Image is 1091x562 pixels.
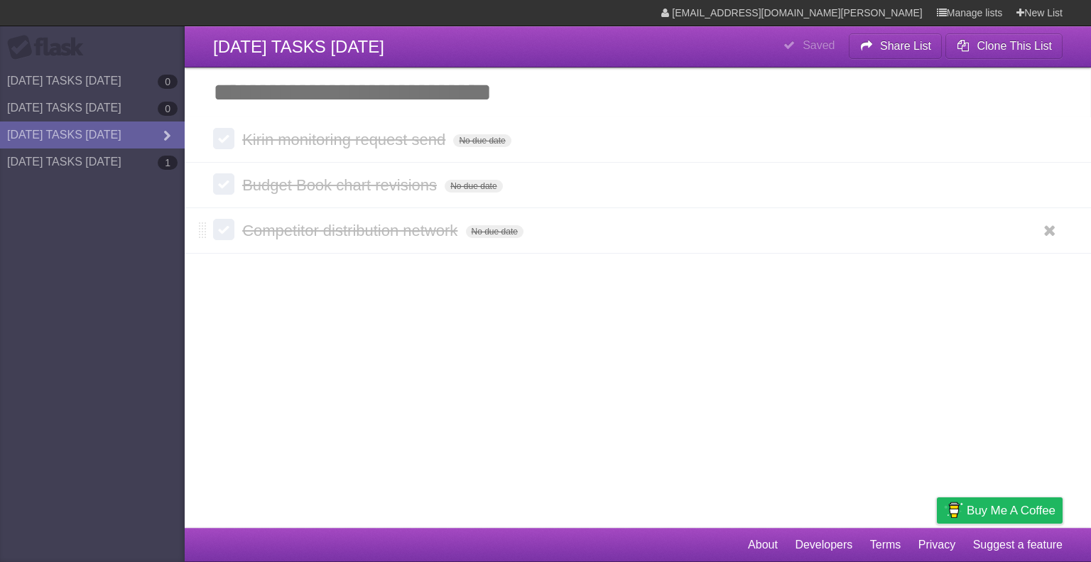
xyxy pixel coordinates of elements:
a: Terms [870,531,901,558]
img: Buy me a coffee [944,498,963,522]
label: Done [213,173,234,195]
span: No due date [445,180,502,193]
b: Clone This List [977,40,1052,52]
b: 1 [158,156,178,170]
b: 0 [158,75,178,89]
label: Done [213,219,234,240]
span: Competitor distribution network [242,222,461,239]
b: Share List [880,40,931,52]
a: Buy me a coffee [937,497,1063,524]
a: Suggest a feature [973,531,1063,558]
a: Privacy [918,531,955,558]
button: Clone This List [945,33,1063,59]
button: Share List [849,33,943,59]
span: Buy me a coffee [967,498,1055,523]
b: Saved [803,39,835,51]
div: Flask [7,35,92,60]
span: Kirin monitoring request send [242,131,449,148]
a: About [748,531,778,558]
span: Budget Book chart revisions [242,176,440,194]
b: 0 [158,102,178,116]
a: Developers [795,531,852,558]
span: No due date [466,225,523,238]
span: [DATE] TASKS [DATE] [213,37,384,56]
label: Done [213,128,234,149]
span: No due date [453,134,511,147]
